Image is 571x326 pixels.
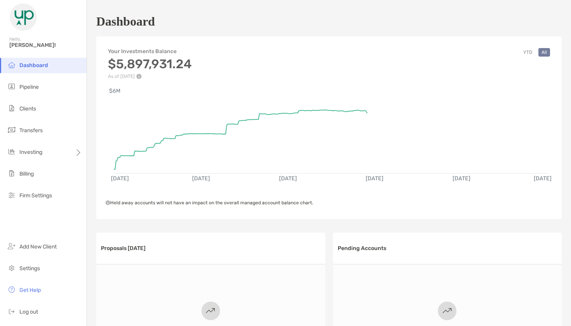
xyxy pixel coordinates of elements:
span: Dashboard [19,62,48,69]
span: Pipeline [19,84,39,90]
img: billing icon [7,169,16,178]
text: [DATE] [453,175,470,182]
img: investing icon [7,147,16,156]
img: Zoe Logo [9,3,37,31]
h1: Dashboard [96,14,155,29]
button: All [538,48,550,57]
img: transfers icon [7,125,16,135]
img: settings icon [7,263,16,273]
span: Get Help [19,287,41,293]
h3: $5,897,931.24 [108,57,192,71]
img: get-help icon [7,285,16,294]
text: [DATE] [534,175,552,182]
img: Performance Info [136,74,142,79]
h4: Your Investments Balance [108,48,192,55]
text: [DATE] [279,175,297,182]
img: clients icon [7,103,16,113]
img: dashboard icon [7,60,16,69]
text: $6M [109,88,120,94]
span: Add New Client [19,243,57,250]
span: Log out [19,309,38,315]
h3: Proposals [DATE] [101,245,146,252]
text: [DATE] [366,175,384,182]
span: [PERSON_NAME]! [9,42,82,48]
span: Investing [19,149,42,155]
span: Held away accounts will not have an impact on the overall managed account balance chart. [106,200,313,205]
span: Settings [19,265,40,272]
text: [DATE] [111,175,129,182]
span: Billing [19,171,34,177]
button: YTD [520,48,535,57]
img: pipeline icon [7,82,16,91]
text: [DATE] [192,175,210,182]
span: Clients [19,105,36,112]
h3: Pending Accounts [338,245,386,252]
img: logout icon [7,307,16,316]
span: Firm Settings [19,192,52,199]
img: add_new_client icon [7,241,16,251]
img: firm-settings icon [7,190,16,200]
p: As of [DATE] [108,74,192,79]
span: Transfers [19,127,43,134]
